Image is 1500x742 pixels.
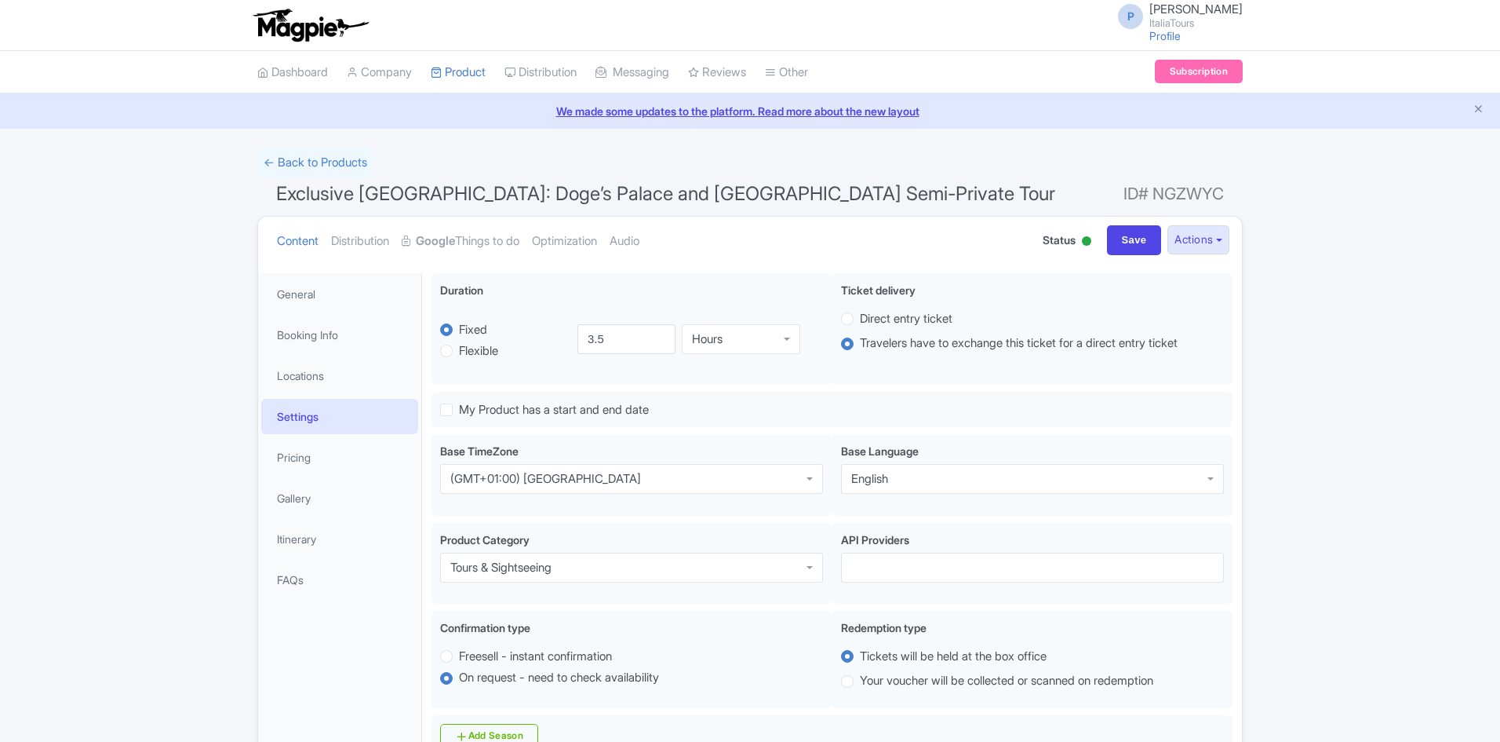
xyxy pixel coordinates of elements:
button: Actions [1167,225,1229,254]
a: Subscription [1155,60,1243,83]
a: Settings [261,399,418,434]
strong: Google [416,232,455,250]
a: Other [765,51,808,94]
a: Pricing [261,440,418,475]
a: Distribution [504,51,577,94]
span: Product Category [440,533,530,546]
span: ID# NGZWYC [1123,178,1224,210]
div: Active [1079,230,1094,254]
div: (GMT+01:00) [GEOGRAPHIC_DATA] [450,472,641,486]
span: P [1118,4,1143,29]
a: General [261,276,418,312]
label: Your voucher will be collected or scanned on redemption [860,672,1153,690]
a: Booking Info [261,317,418,353]
input: Save [1107,225,1162,255]
label: Direct entry ticket [860,310,952,328]
a: ← Back to Products [257,148,373,178]
a: GoogleThings to do [402,217,519,266]
a: Reviews [688,51,746,94]
a: We made some updates to the platform. Read more about the new layout [9,103,1491,119]
label: Travelers have to exchange this ticket for a direct entry ticket [860,334,1178,353]
label: On request - need to check availability [459,669,659,687]
a: Locations [261,358,418,393]
img: logo-ab69f6fb50320c5b225c76a69d11143b.png [249,8,371,42]
a: Company [347,51,412,94]
label: Freesell - instant confirmation [459,648,612,666]
div: English [851,472,888,486]
a: Gallery [261,481,418,516]
div: Hours [692,332,723,346]
a: Content [277,217,319,266]
label: Fixed [459,321,487,339]
span: Base TimeZone [440,444,519,458]
span: [PERSON_NAME] [1149,2,1243,16]
span: API Providers [841,533,909,546]
a: Product [431,51,486,94]
div: Tours & Sightseeing [450,561,552,575]
span: Confirmation type [440,621,530,634]
button: Close announcement [1473,101,1484,119]
a: FAQs [261,562,418,598]
span: Exclusive [GEOGRAPHIC_DATA]: Doge’s Palace and [GEOGRAPHIC_DATA] Semi-Private Tour [276,182,1055,205]
span: Duration [440,283,483,297]
span: Base Language [841,444,919,458]
span: Status [1043,232,1076,248]
small: ItaliaTours [1149,18,1243,28]
a: Distribution [331,217,389,266]
a: Profile [1149,29,1181,42]
a: Messaging [595,51,669,94]
label: Tickets will be held at the box office [860,648,1047,666]
span: My Product has a start and end date [459,402,649,417]
span: Ticket delivery [841,283,916,297]
a: P [PERSON_NAME] ItaliaTours [1109,3,1243,28]
a: Audio [610,217,639,266]
label: Flexible [459,342,498,360]
a: Optimization [532,217,597,266]
a: Dashboard [257,51,328,94]
a: Itinerary [261,521,418,557]
span: Redemption type [841,621,927,634]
